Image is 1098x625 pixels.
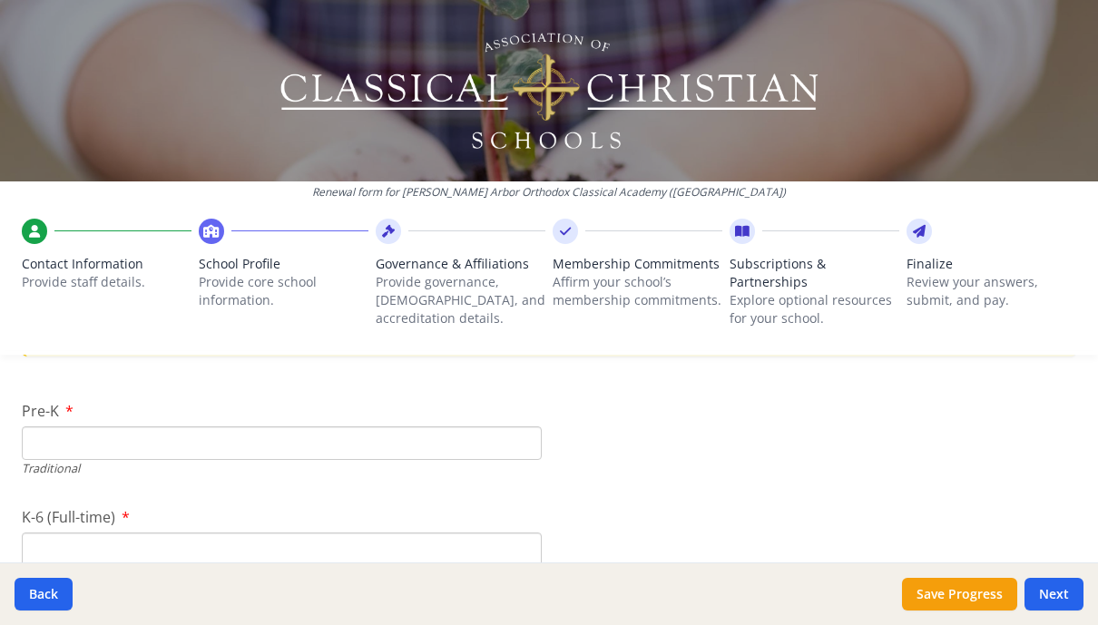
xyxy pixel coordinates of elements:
span: Pre-K [22,401,59,421]
div: Traditional [22,460,542,477]
img: Logo [278,27,821,154]
span: K-6 (Full-time) [22,507,115,527]
p: Provide core school information. [199,273,368,309]
span: Contact Information [22,255,191,273]
button: Save Progress [902,578,1017,610]
span: Finalize [907,255,1076,273]
p: Provide governance, [DEMOGRAPHIC_DATA], and accreditation details. [376,273,545,327]
p: Affirm your school’s membership commitments. [553,273,722,309]
span: Governance & Affiliations [376,255,545,273]
button: Back [15,578,73,610]
p: Review your answers, submit, and pay. [907,273,1076,309]
span: Membership Commitments [553,255,722,273]
span: Subscriptions & Partnerships [730,255,899,291]
span: School Profile [199,255,368,273]
p: Provide staff details. [22,273,191,291]
p: Explore optional resources for your school. [730,291,899,327]
button: Next [1024,578,1083,610]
